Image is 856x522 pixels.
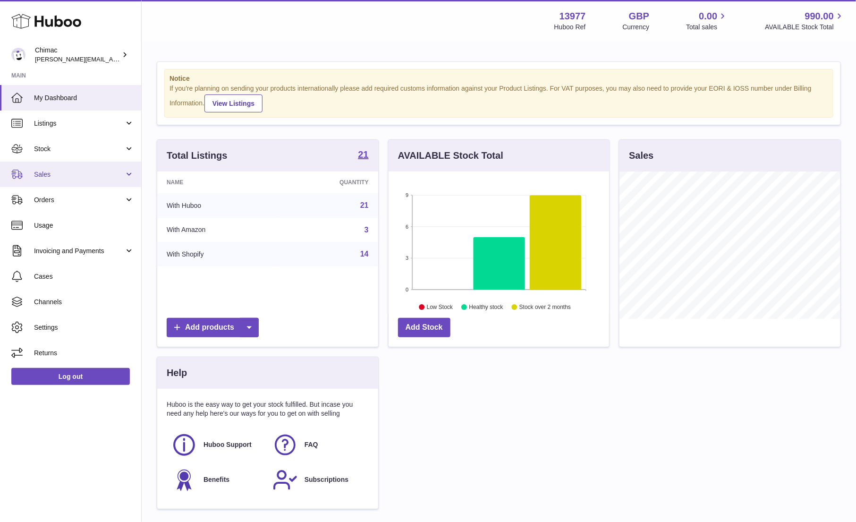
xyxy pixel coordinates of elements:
[398,318,450,337] a: Add Stock
[34,349,134,358] span: Returns
[34,298,134,307] span: Channels
[469,304,503,310] text: Healthy stock
[305,475,348,484] span: Subscriptions
[686,10,728,32] a: 0.00 Total sales
[167,149,228,162] h3: Total Listings
[167,367,187,379] h3: Help
[699,10,718,23] span: 0.00
[398,149,503,162] h3: AVAILABLE Stock Total
[11,368,130,385] a: Log out
[364,226,369,234] a: 3
[157,193,278,218] td: With Huboo
[559,10,586,23] strong: 13977
[406,192,408,198] text: 9
[623,23,650,32] div: Currency
[34,119,124,128] span: Listings
[35,55,189,63] span: [PERSON_NAME][EMAIL_ADDRESS][DOMAIN_NAME]
[157,171,278,193] th: Name
[519,304,571,310] text: Stock over 2 months
[686,23,728,32] span: Total sales
[305,440,318,449] span: FAQ
[157,218,278,242] td: With Amazon
[203,440,252,449] span: Huboo Support
[34,323,134,332] span: Settings
[765,23,845,32] span: AVAILABLE Stock Total
[167,400,369,418] p: Huboo is the easy way to get your stock fulfilled. But incase you need any help here's our ways f...
[170,74,828,83] strong: Notice
[360,250,369,258] a: 14
[805,10,834,23] span: 990.00
[167,318,259,337] a: Add products
[34,247,124,256] span: Invoicing and Payments
[34,170,124,179] span: Sales
[406,255,408,261] text: 3
[554,23,586,32] div: Huboo Ref
[35,46,120,64] div: Chimac
[34,272,134,281] span: Cases
[406,224,408,230] text: 6
[11,48,25,62] img: ellen@chimac.ie
[278,171,378,193] th: Quantity
[171,432,263,458] a: Huboo Support
[272,467,364,493] a: Subscriptions
[427,304,453,310] text: Low Stock
[765,10,845,32] a: 990.00 AVAILABLE Stock Total
[34,145,124,154] span: Stock
[171,467,263,493] a: Benefits
[157,242,278,266] td: With Shopify
[204,94,263,112] a: View Listings
[170,84,828,112] div: If you're planning on sending your products internationally please add required customs informati...
[358,150,368,161] a: 21
[629,149,653,162] h3: Sales
[272,432,364,458] a: FAQ
[358,150,368,159] strong: 21
[629,10,649,23] strong: GBP
[360,201,369,209] a: 21
[34,196,124,205] span: Orders
[34,221,134,230] span: Usage
[406,287,408,292] text: 0
[203,475,229,484] span: Benefits
[34,94,134,103] span: My Dashboard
